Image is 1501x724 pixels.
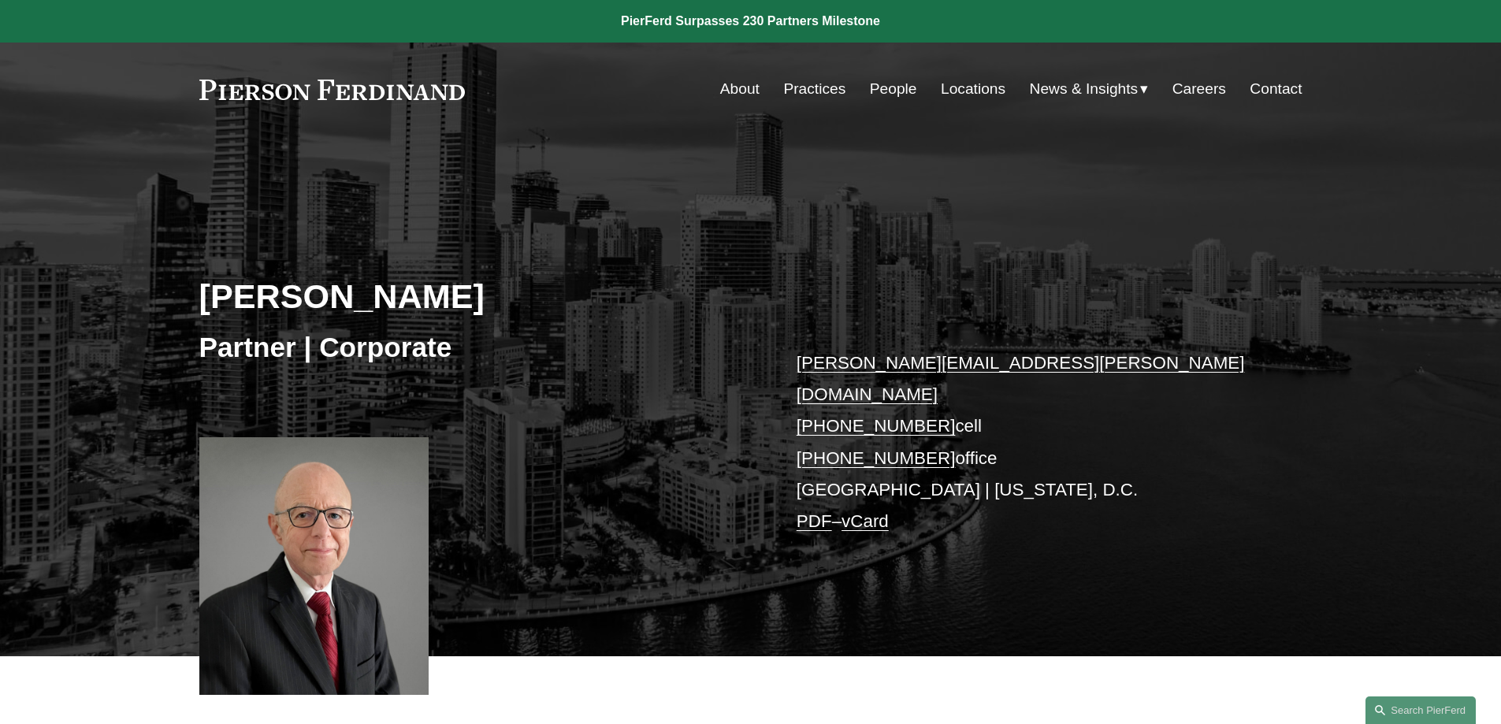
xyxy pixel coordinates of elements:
a: PDF [797,511,832,531]
a: Careers [1172,74,1226,104]
a: People [870,74,917,104]
a: Locations [941,74,1005,104]
a: [PHONE_NUMBER] [797,416,956,436]
a: [PHONE_NUMBER] [797,448,956,468]
a: folder dropdown [1030,74,1149,104]
a: Contact [1250,74,1302,104]
a: [PERSON_NAME][EMAIL_ADDRESS][PERSON_NAME][DOMAIN_NAME] [797,353,1245,404]
p: cell office [GEOGRAPHIC_DATA] | [US_STATE], D.C. – [797,347,1256,538]
a: vCard [842,511,889,531]
a: Search this site [1365,696,1476,724]
a: About [720,74,760,104]
h2: [PERSON_NAME] [199,276,751,317]
h3: Partner | Corporate [199,330,751,365]
a: Practices [783,74,845,104]
span: News & Insights [1030,76,1139,103]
